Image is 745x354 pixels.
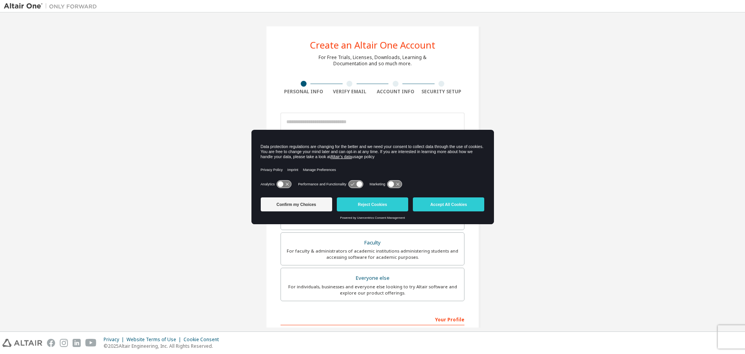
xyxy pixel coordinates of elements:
div: For Free Trials, Licenses, Downloads, Learning & Documentation and so much more. [319,54,426,67]
p: © 2025 Altair Engineering, Inc. All Rights Reserved. [104,343,223,349]
div: Faculty [286,237,459,248]
div: Everyone else [286,273,459,284]
img: altair_logo.svg [2,339,42,347]
img: youtube.svg [85,339,97,347]
img: linkedin.svg [73,339,81,347]
div: Personal Info [281,89,327,95]
div: Account Info [372,89,419,95]
div: Your Profile [281,313,464,325]
div: Verify Email [327,89,373,95]
div: Cookie Consent [184,337,223,343]
div: For faculty & administrators of academic institutions administering students and accessing softwa... [286,248,459,260]
img: instagram.svg [60,339,68,347]
div: Create an Altair One Account [310,40,435,50]
img: facebook.svg [47,339,55,347]
div: For individuals, businesses and everyone else looking to try Altair software and explore our prod... [286,284,459,296]
div: Website Terms of Use [126,337,184,343]
div: Privacy [104,337,126,343]
div: Security Setup [419,89,465,95]
img: Altair One [4,2,101,10]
